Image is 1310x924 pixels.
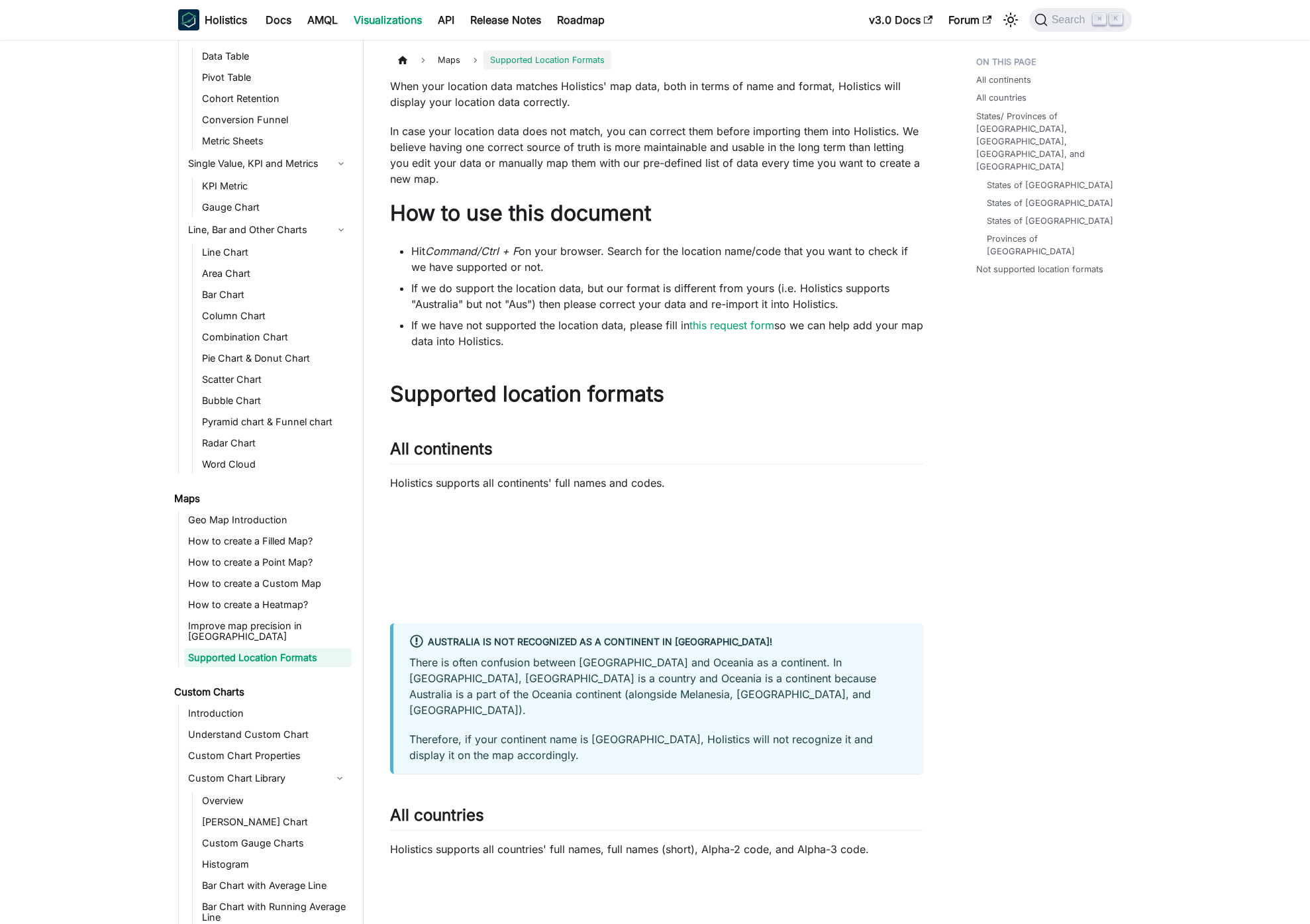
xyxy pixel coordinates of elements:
div: Australia is not recognized as a continent in [GEOGRAPHIC_DATA]! [409,634,907,651]
li: Hit on your browser. Search for the location name/code that you want to check if we have supporte... [411,243,923,275]
a: Cohort Retention [198,89,352,108]
a: Line Chart [198,243,352,262]
a: Area Chart [198,264,352,283]
a: KPI Metric [198,177,352,195]
p: Holistics supports all continents' full names and codes. [390,475,923,491]
a: How to create a Heatmap? [184,595,352,614]
button: Collapse sidebar category 'Custom Chart Library' [328,768,352,789]
h2: All countries [390,805,923,831]
a: All continents [976,74,1031,86]
a: Supported Location Formats [184,648,352,667]
a: Introduction [184,704,352,723]
a: Release Notes [462,9,549,30]
span: Maps [431,50,467,70]
a: Custom Gauge Charts [198,834,352,852]
span: Supported Location Formats [483,50,611,70]
a: Custom Charts [170,683,352,701]
em: Command/Ctrl + F [425,244,519,258]
a: [PERSON_NAME] Chart [198,813,352,831]
a: Docs [258,9,299,30]
h1: How to use this document [390,200,923,227]
kbd: K [1109,13,1123,25]
span: Search [1048,14,1093,26]
a: Roadmap [549,9,613,30]
a: Conversion Funnel [198,111,352,129]
a: Home page [390,50,415,70]
a: Bubble Chart [198,391,352,410]
a: Maps [170,489,352,508]
a: How to create a Point Map? [184,553,352,572]
a: States of [GEOGRAPHIC_DATA] [987,179,1113,191]
button: Switch between dark and light mode (currently light mode) [1000,9,1021,30]
a: API [430,9,462,30]
a: Visualizations [346,9,430,30]
nav: Docs sidebar [165,40,364,924]
a: Column Chart [198,307,352,325]
a: Single Value, KPI and Metrics [184,153,352,174]
a: Bar Chart with Average Line [198,876,352,895]
a: Combination Chart [198,328,352,346]
kbd: ⌘ [1093,13,1106,25]
a: HolisticsHolistics [178,9,247,30]
a: Radar Chart [198,434,352,452]
li: If we do support the location data, but our format is different from yours (i.e. Holistics suppor... [411,280,923,312]
a: Custom Chart Library [184,768,328,789]
a: Pivot Table [198,68,352,87]
a: Overview [198,792,352,810]
a: States/ Provinces of [GEOGRAPHIC_DATA], [GEOGRAPHIC_DATA], [GEOGRAPHIC_DATA], and [GEOGRAPHIC_DATA] [976,110,1124,174]
p: Therefore, if your continent name is [GEOGRAPHIC_DATA], Holistics will not recognize it and displ... [409,731,907,763]
li: If we have not supported the location data, please fill in so we can help add your map data into ... [411,317,923,349]
a: Custom Chart Properties [184,746,352,765]
a: How to create a Custom Map [184,574,352,593]
a: Improve map precision in [GEOGRAPHIC_DATA] [184,617,352,646]
p: Holistics supports all countries' full names, full names (short), Alpha-2 code, and Alpha-3 code. [390,841,923,857]
a: Bar Chart [198,285,352,304]
a: Not supported location formats [976,263,1103,276]
nav: Breadcrumbs [390,50,923,70]
p: When your location data matches Holistics' map data, both in terms of name and format, Holistics ... [390,78,923,110]
a: Understand Custom Chart [184,725,352,744]
a: AMQL [299,9,346,30]
a: Pyramid chart & Funnel chart [198,413,352,431]
a: Word Cloud [198,455,352,474]
a: States of [GEOGRAPHIC_DATA] [987,215,1113,227]
a: States of [GEOGRAPHIC_DATA] [987,197,1113,209]
p: There is often confusion between [GEOGRAPHIC_DATA] and Oceania as a continent. In [GEOGRAPHIC_DAT... [409,654,907,718]
a: Geo Map Introduction [184,511,352,529]
a: How to create a Filled Map? [184,532,352,550]
a: v3.0 Docs [861,9,940,30]
p: In case your location data does not match, you can correct them before importing them into Holist... [390,123,923,187]
a: Gauge Chart [198,198,352,217]
a: Line, Bar and Other Charts [184,219,352,240]
a: Provinces of [GEOGRAPHIC_DATA] [987,232,1119,258]
a: Pie Chart & Donut Chart [198,349,352,368]
a: All countries [976,91,1027,104]
h2: All continents [390,439,923,464]
a: Scatter Chart [198,370,352,389]
h1: Supported location formats [390,381,923,407]
a: Histogram [198,855,352,874]
button: Search (Command+K) [1029,8,1132,32]
a: Forum [940,9,999,30]
img: Holistics [178,9,199,30]
a: this request form [689,319,774,332]
b: Holistics [205,12,247,28]
a: Data Table [198,47,352,66]
a: Metric Sheets [198,132,352,150]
